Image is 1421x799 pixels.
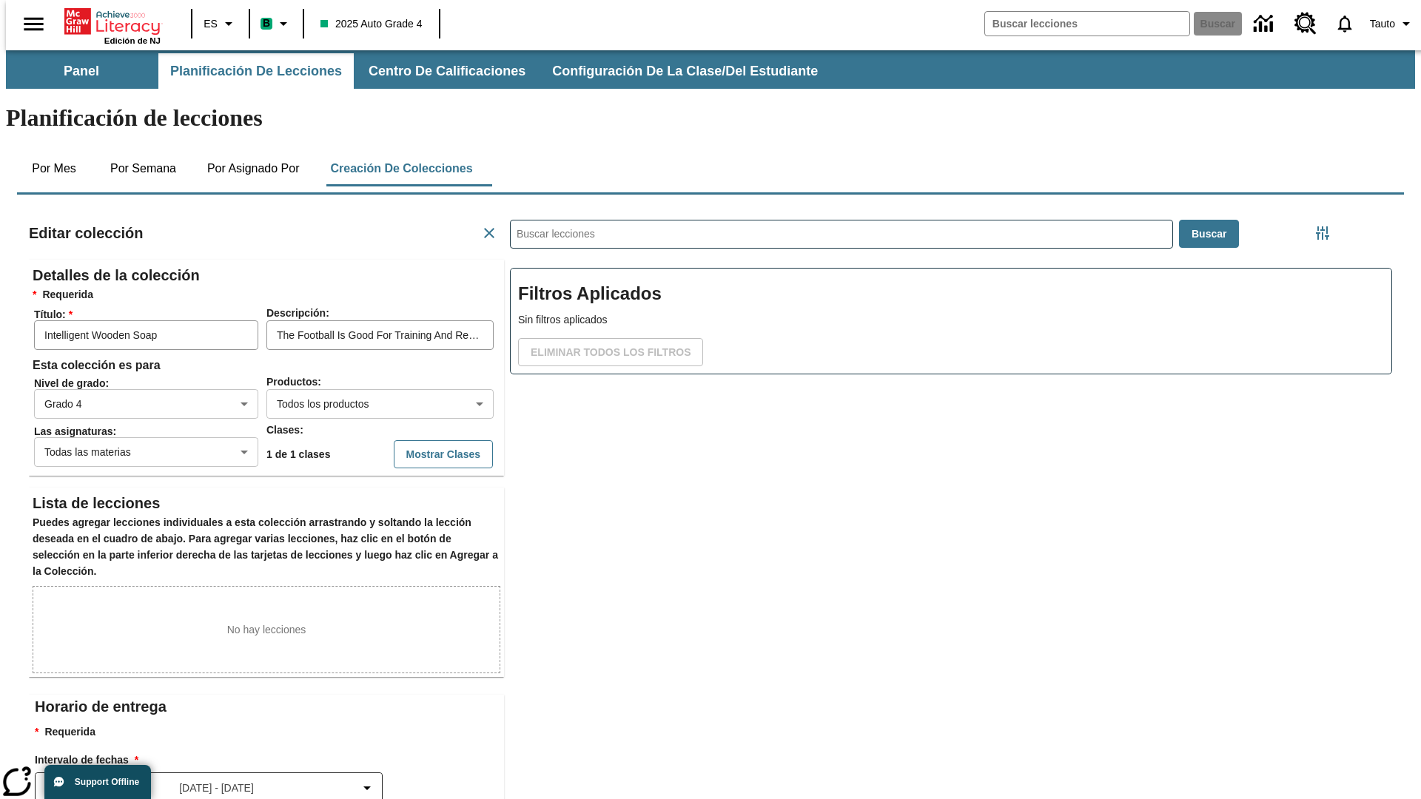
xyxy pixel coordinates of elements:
[266,389,494,419] div: Todos los productos
[266,320,494,350] input: Descripción
[1370,16,1395,32] span: Tauto
[35,695,504,718] h2: Horario de entrega
[6,104,1415,132] h1: Planificación de lecciones
[41,779,376,797] button: Seleccione el intervalo de fechas opción del menú
[369,63,525,80] span: Centro de calificaciones
[474,218,504,248] button: Cancelar
[98,151,188,186] button: Por semana
[104,36,161,45] span: Edición de NJ
[266,376,321,388] span: Productos :
[358,779,376,797] svg: Collapse Date Range Filter
[33,287,500,303] h6: Requerida
[34,425,265,437] span: Las asignaturas :
[7,53,155,89] button: Panel
[204,16,218,32] span: ES
[34,320,258,350] input: Tí­tulo
[318,151,484,186] button: Creación de colecciones
[64,5,161,45] div: Portada
[1308,218,1337,248] button: Menú lateral de filtros
[34,309,265,320] span: Tí­tulo :
[1326,4,1364,43] a: Notificaciones
[518,276,1384,312] h2: Filtros Aplicados
[511,220,1172,248] input: Buscar lecciones
[552,63,818,80] span: Configuración de la clase/del estudiante
[1364,10,1421,37] button: Perfil/Configuración
[197,10,244,37] button: Lenguaje: ES, Selecciona un idioma
[263,14,270,33] span: B
[266,307,329,319] span: Descripción :
[266,447,330,462] p: 1 de 1 clases
[75,777,139,787] span: Support Offline
[195,151,312,186] button: Por asignado por
[170,63,342,80] span: Planificación de lecciones
[518,312,1384,328] p: Sin filtros aplicados
[985,12,1189,36] input: Buscar campo
[1245,4,1286,44] a: Centro de información
[33,491,500,515] h2: Lista de lecciones
[510,268,1392,374] div: Filtros Aplicados
[34,437,258,467] div: Todas las materias
[158,53,354,89] button: Planificación de lecciones
[33,515,500,580] h6: Puedes agregar lecciones individuales a esta colección arrastrando y soltando la lección deseada ...
[35,752,504,769] h3: Intervalo de fechas
[33,355,500,376] h6: Esta colección es para
[1179,220,1239,249] button: Buscar
[12,2,56,46] button: Abrir el menú lateral
[6,53,831,89] div: Subbarra de navegación
[17,151,91,186] button: Por mes
[64,63,99,80] span: Panel
[179,781,254,796] span: [DATE] - [DATE]
[33,263,500,287] h2: Detalles de la colección
[320,16,423,32] span: 2025 Auto Grade 4
[64,7,161,36] a: Portada
[227,622,306,638] p: No hay lecciones
[6,50,1415,89] div: Subbarra de navegación
[266,424,303,436] span: Clases :
[357,53,537,89] button: Centro de calificaciones
[34,377,265,389] span: Nivel de grado :
[255,10,298,37] button: Boost El color de la clase es verde menta. Cambiar el color de la clase.
[29,221,144,245] h2: Editar colección
[35,724,504,741] p: Requerida
[394,440,493,469] button: Mostrar Clases
[34,389,258,419] div: Grado 4
[1286,4,1326,44] a: Centro de recursos, Se abrirá en una pestaña nueva.
[44,765,151,799] button: Support Offline
[540,53,830,89] button: Configuración de la clase/del estudiante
